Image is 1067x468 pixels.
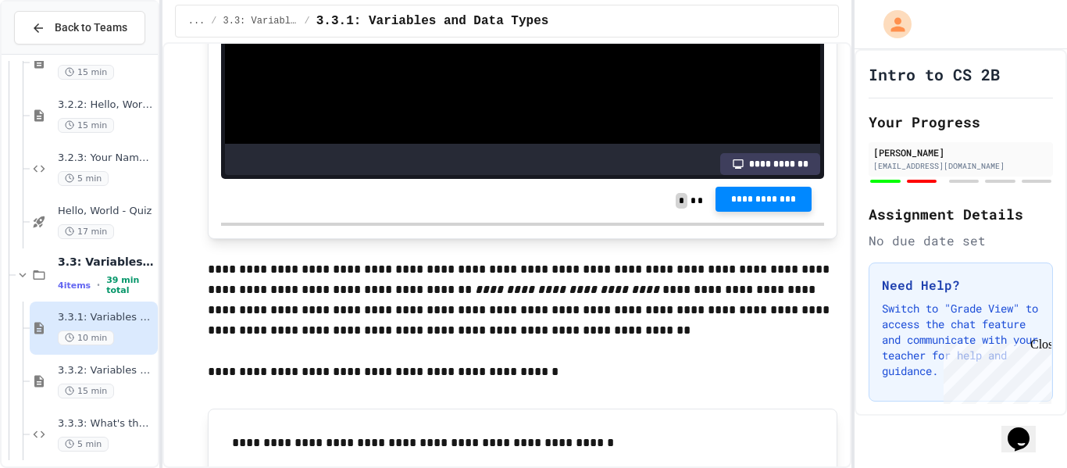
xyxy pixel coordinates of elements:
[223,15,298,27] span: 3.3: Variables and Data Types
[58,118,114,133] span: 15 min
[14,11,145,45] button: Back to Teams
[873,160,1048,172] div: [EMAIL_ADDRESS][DOMAIN_NAME]
[6,6,108,99] div: Chat with us now!Close
[58,205,155,218] span: Hello, World - Quiz
[58,311,155,324] span: 3.3.1: Variables and Data Types
[305,15,310,27] span: /
[869,231,1053,250] div: No due date set
[58,330,114,345] span: 10 min
[211,15,216,27] span: /
[882,276,1040,295] h3: Need Help?
[869,63,1000,85] h1: Intro to CS 2B
[58,364,155,377] span: 3.3.2: Variables and Data Types - Review
[882,301,1040,379] p: Switch to "Grade View" to access the chat feature and communicate with your teacher for help and ...
[58,280,91,291] span: 4 items
[58,384,114,398] span: 15 min
[58,417,155,430] span: 3.3.3: What's the Type?
[106,275,155,295] span: 39 min total
[188,15,205,27] span: ...
[58,437,109,452] span: 5 min
[873,145,1048,159] div: [PERSON_NAME]
[869,203,1053,225] h2: Assignment Details
[867,6,915,42] div: My Account
[58,224,114,239] span: 17 min
[58,65,114,80] span: 15 min
[869,111,1053,133] h2: Your Progress
[58,171,109,186] span: 5 min
[97,279,100,291] span: •
[1001,405,1051,452] iframe: chat widget
[55,20,127,36] span: Back to Teams
[316,12,549,30] span: 3.3.1: Variables and Data Types
[937,338,1051,404] iframe: chat widget
[58,98,155,112] span: 3.2.2: Hello, World! - Review
[58,255,155,269] span: 3.3: Variables and Data Types
[58,152,155,165] span: 3.2.3: Your Name and Favorite Movie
